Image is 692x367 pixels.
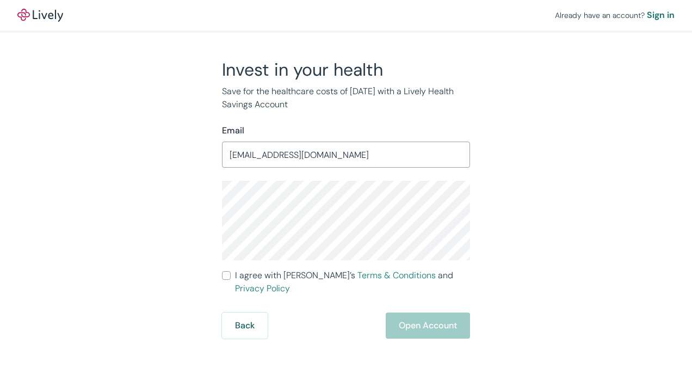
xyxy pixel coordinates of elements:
div: Already have an account? [555,9,675,22]
img: Lively [17,9,63,22]
h2: Invest in your health [222,59,470,81]
a: Terms & Conditions [357,270,436,281]
label: Email [222,124,244,137]
button: Back [222,313,268,339]
span: I agree with [PERSON_NAME]’s and [235,269,470,295]
a: Privacy Policy [235,283,290,294]
p: Save for the healthcare costs of [DATE] with a Lively Health Savings Account [222,85,470,111]
a: LivelyLively [17,9,63,22]
a: Sign in [647,9,675,22]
